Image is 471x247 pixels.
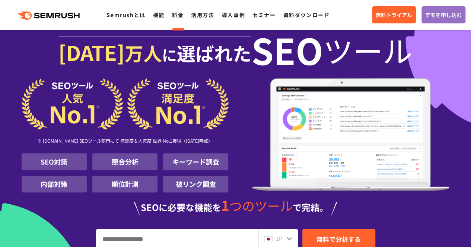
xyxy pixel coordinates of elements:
span: で完結。 [293,201,328,214]
a: デモを申し込む [421,6,465,23]
a: 資料ダウンロード [283,11,330,19]
a: 導入事例 [222,11,245,19]
span: SEO [251,35,323,65]
span: 1 [221,195,229,215]
span: つのツール [229,196,293,215]
li: 競合分析 [92,153,157,170]
span: 万人 [125,39,162,66]
li: 被リンク調査 [163,176,228,192]
a: 無料トライアル [372,6,416,23]
div: SEOに必要な機能を [22,198,450,215]
span: に [162,44,177,65]
span: 選ばれた [177,39,251,66]
span: ツール [323,35,413,65]
li: 順位計測 [92,176,157,192]
a: 活用方法 [191,11,214,19]
a: セミナー [252,11,276,19]
a: 料金 [172,11,184,19]
span: 無料で分析する [316,234,361,244]
a: 機能 [153,11,165,19]
a: Semrushとは [106,11,145,19]
span: JP [276,234,283,243]
li: SEO対策 [22,153,87,170]
span: [DATE] [58,37,125,67]
li: キーワード調査 [163,153,228,170]
div: ※ [DOMAIN_NAME] SEOツール部門にて 満足度＆人気度 世界 No.1獲得（[DATE]時点） [22,130,229,153]
span: デモを申し込む [425,11,462,19]
span: 無料トライアル [376,11,412,19]
li: 内部対策 [22,176,87,192]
